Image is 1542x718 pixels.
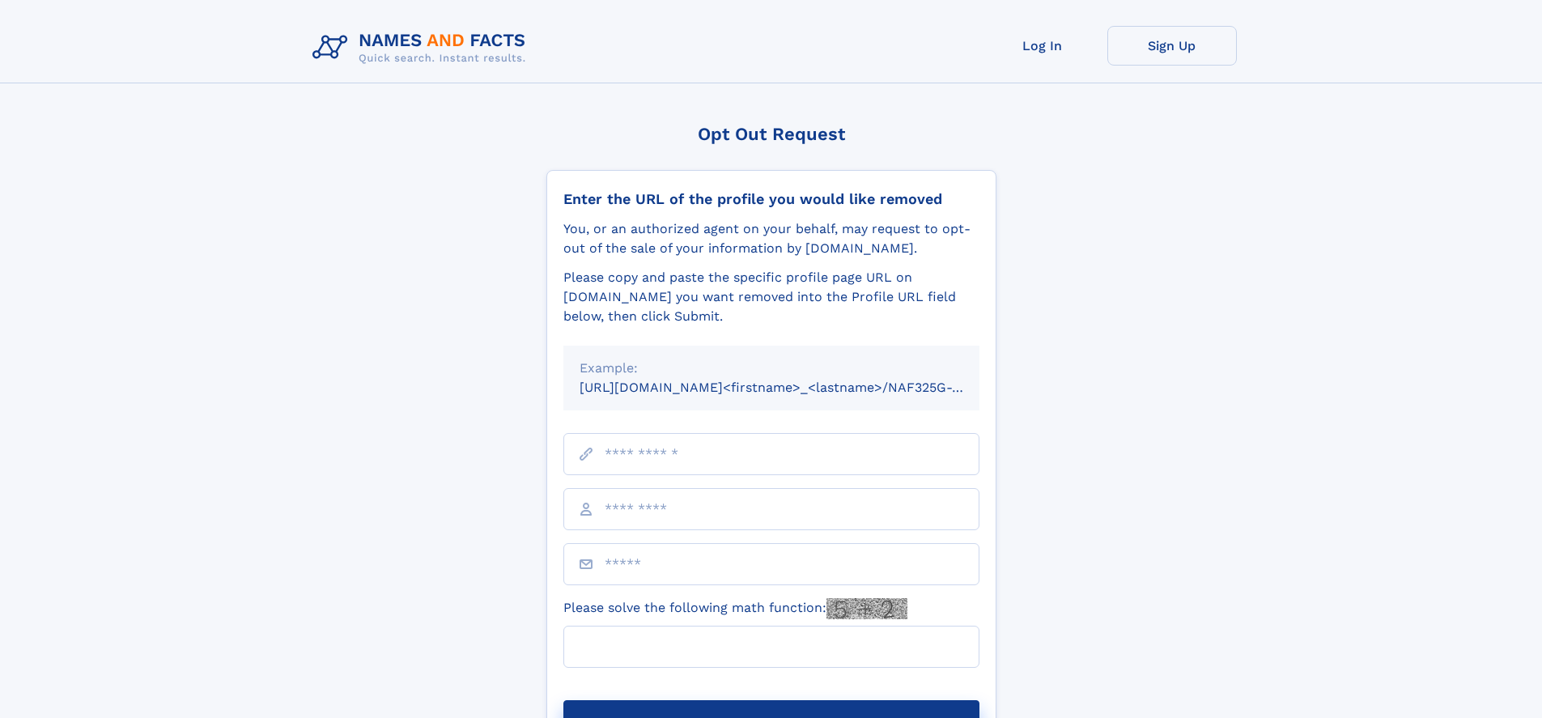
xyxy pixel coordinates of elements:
[546,124,996,144] div: Opt Out Request
[563,598,907,619] label: Please solve the following math function:
[1107,26,1237,66] a: Sign Up
[580,380,1010,395] small: [URL][DOMAIN_NAME]<firstname>_<lastname>/NAF325G-xxxxxxxx
[563,268,979,326] div: Please copy and paste the specific profile page URL on [DOMAIN_NAME] you want removed into the Pr...
[563,219,979,258] div: You, or an authorized agent on your behalf, may request to opt-out of the sale of your informatio...
[306,26,539,70] img: Logo Names and Facts
[580,359,963,378] div: Example:
[563,190,979,208] div: Enter the URL of the profile you would like removed
[978,26,1107,66] a: Log In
